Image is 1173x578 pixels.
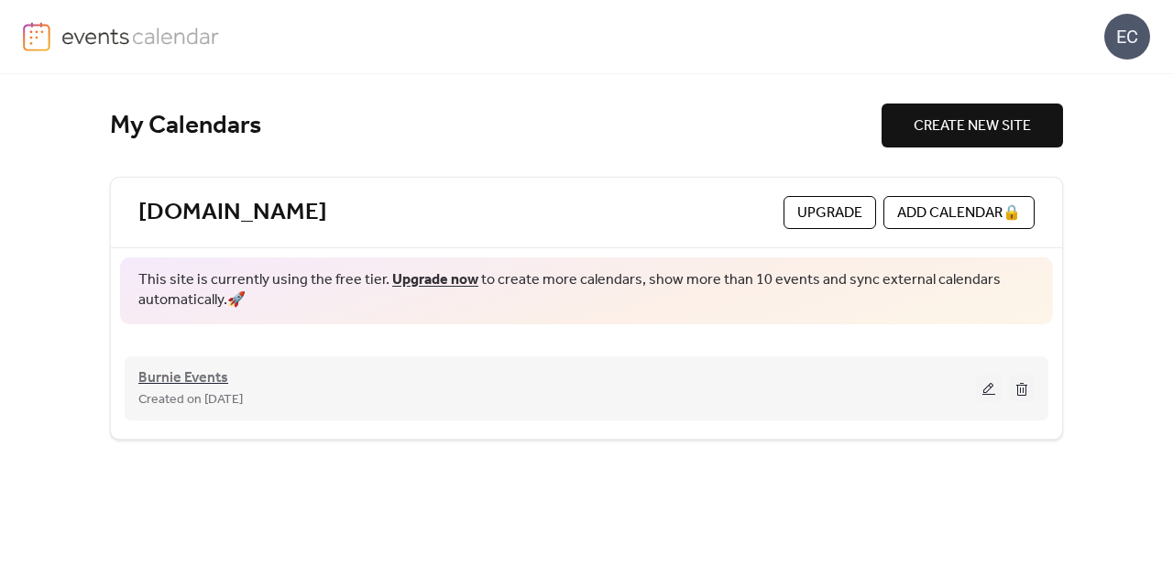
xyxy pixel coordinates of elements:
[138,367,228,389] span: Burnie Events
[110,110,882,142] div: My Calendars
[882,104,1063,147] button: CREATE NEW SITE
[392,266,478,294] a: Upgrade now
[23,22,50,51] img: logo
[138,389,243,411] span: Created on [DATE]
[914,115,1031,137] span: CREATE NEW SITE
[784,196,876,229] button: Upgrade
[138,373,228,384] a: Burnie Events
[138,270,1035,311] span: This site is currently using the free tier. to create more calendars, show more than 10 events an...
[1104,14,1150,60] div: EC
[138,198,327,228] a: [DOMAIN_NAME]
[797,202,862,224] span: Upgrade
[61,22,220,49] img: logo-type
